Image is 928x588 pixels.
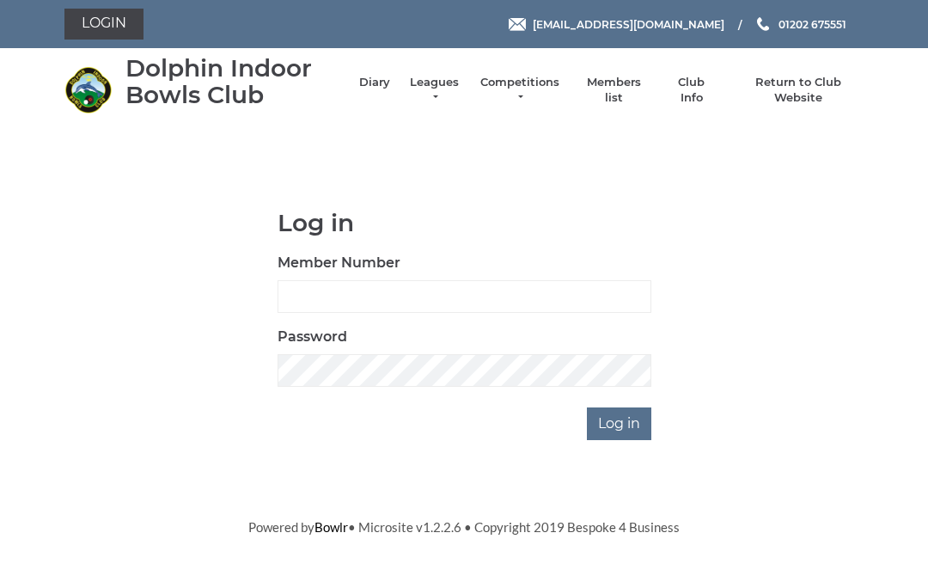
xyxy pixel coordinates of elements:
[577,75,649,106] a: Members list
[278,327,347,347] label: Password
[64,9,143,40] a: Login
[533,17,724,30] span: [EMAIL_ADDRESS][DOMAIN_NAME]
[407,75,461,106] a: Leagues
[778,17,846,30] span: 01202 675551
[509,18,526,31] img: Email
[757,17,769,31] img: Phone us
[754,16,846,33] a: Phone us 01202 675551
[64,66,112,113] img: Dolphin Indoor Bowls Club
[248,519,680,535] span: Powered by • Microsite v1.2.2.6 • Copyright 2019 Bespoke 4 Business
[278,210,651,236] h1: Log in
[734,75,864,106] a: Return to Club Website
[479,75,561,106] a: Competitions
[359,75,390,90] a: Diary
[667,75,717,106] a: Club Info
[314,519,348,535] a: Bowlr
[278,253,400,273] label: Member Number
[125,55,342,108] div: Dolphin Indoor Bowls Club
[509,16,724,33] a: Email [EMAIL_ADDRESS][DOMAIN_NAME]
[587,407,651,440] input: Log in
